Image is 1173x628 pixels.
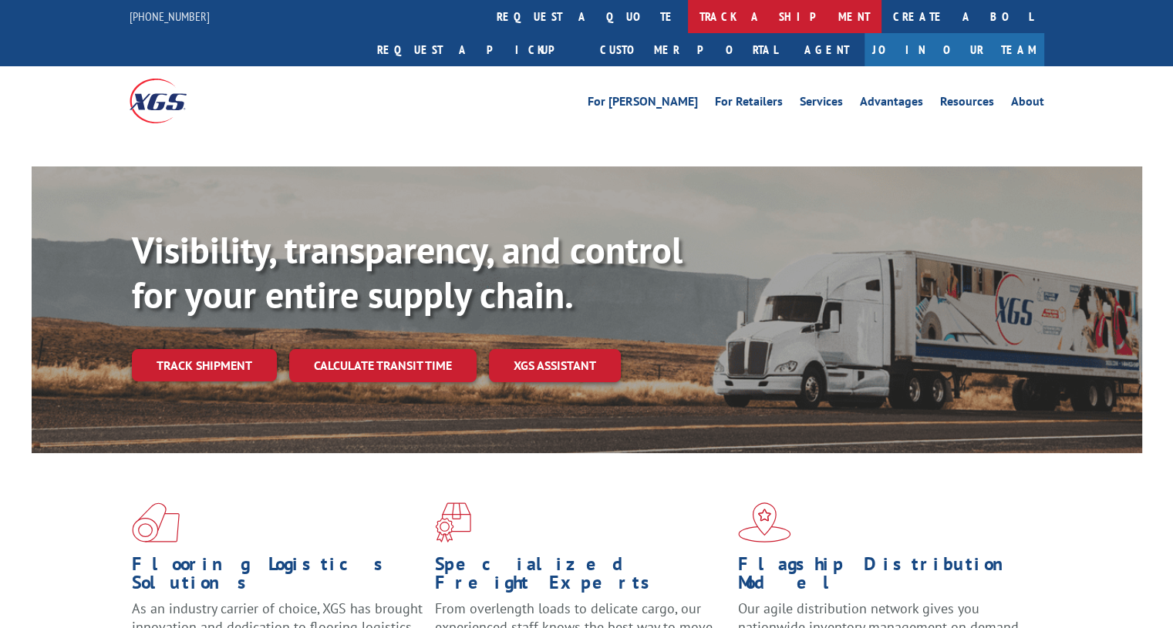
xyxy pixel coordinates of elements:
[489,349,621,382] a: XGS ASSISTANT
[132,555,423,599] h1: Flooring Logistics Solutions
[132,502,180,542] img: xgs-icon-total-supply-chain-intelligence-red
[132,349,277,381] a: Track shipment
[865,33,1044,66] a: Join Our Team
[940,96,994,113] a: Resources
[435,555,726,599] h1: Specialized Freight Experts
[860,96,923,113] a: Advantages
[738,502,791,542] img: xgs-icon-flagship-distribution-model-red
[132,226,683,318] b: Visibility, transparency, and control for your entire supply chain.
[130,8,210,24] a: [PHONE_NUMBER]
[789,33,865,66] a: Agent
[738,555,1030,599] h1: Flagship Distribution Model
[588,33,789,66] a: Customer Portal
[715,96,783,113] a: For Retailers
[289,349,477,382] a: Calculate transit time
[366,33,588,66] a: Request a pickup
[435,502,471,542] img: xgs-icon-focused-on-flooring-red
[1011,96,1044,113] a: About
[588,96,698,113] a: For [PERSON_NAME]
[800,96,843,113] a: Services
